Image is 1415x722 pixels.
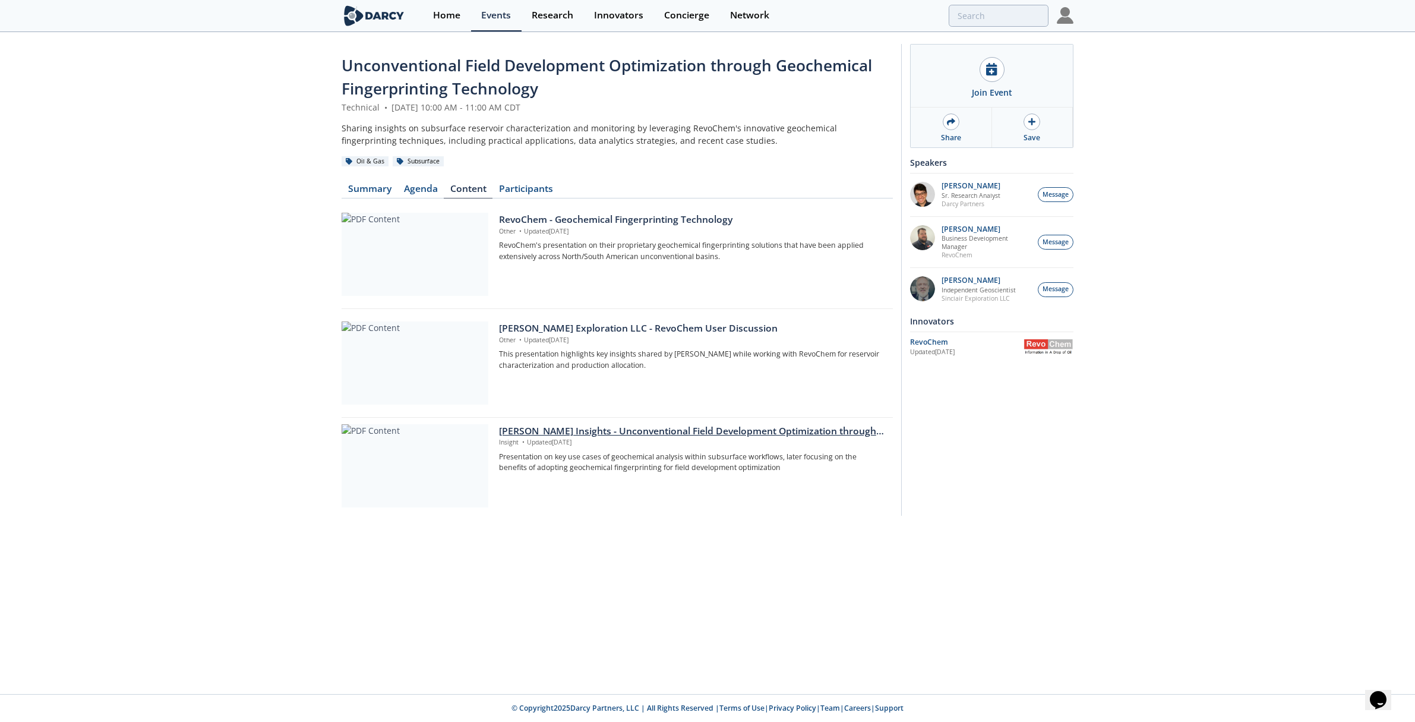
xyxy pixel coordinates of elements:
a: Team [820,703,840,713]
div: Events [481,11,511,20]
div: Updated [DATE] [910,348,1024,357]
iframe: chat widget [1365,674,1403,710]
span: Message [1043,190,1069,200]
div: [PERSON_NAME] Exploration LLC - RevoChem User Discussion [499,321,885,336]
a: Participants [492,184,559,198]
button: Message [1038,235,1073,250]
a: Agenda [397,184,444,198]
div: Technical [DATE] 10:00 AM - 11:00 AM CDT [342,101,893,113]
p: Other Updated [DATE] [499,227,885,237]
div: Innovators [910,311,1073,332]
span: • [382,102,389,113]
div: Share [941,133,961,143]
div: Subsurface [393,156,444,167]
a: Content [444,184,492,198]
p: © Copyright 2025 Darcy Partners, LLC | All Rights Reserved | | | | | [268,703,1147,714]
p: This presentation highlights key insights shared by [PERSON_NAME] while working with RevoChem for... [499,349,885,371]
p: RevoChem [942,251,1032,259]
div: Research [532,11,573,20]
div: Join Event [972,86,1012,99]
a: PDF Content [PERSON_NAME] Insights - Unconventional Field Development Optimization through Geoche... [342,424,893,507]
button: Message [1038,187,1073,202]
p: [PERSON_NAME] [942,182,1000,190]
div: RevoChem - Geochemical Fingerprinting Technology [499,213,885,227]
span: Unconventional Field Development Optimization through Geochemical Fingerprinting Technology [342,55,872,99]
p: Sinclair Exploration LLC [942,294,1016,302]
div: RevoChem [910,337,1024,348]
div: Network [730,11,769,20]
span: Message [1043,285,1069,294]
img: 2k2ez1SvSiOh3gKHmcgF [910,225,935,250]
a: Privacy Policy [769,703,816,713]
div: Innovators [594,11,643,20]
span: • [520,438,527,446]
a: Support [875,703,904,713]
div: Home [433,11,460,20]
button: Message [1038,282,1073,297]
img: Profile [1057,7,1073,24]
p: Insight Updated [DATE] [499,438,885,447]
a: RevoChem Updated[DATE] RevoChem [910,336,1073,357]
img: 790b61d6-77b3-4134-8222-5cb555840c93 [910,276,935,301]
div: Speakers [910,152,1073,173]
a: PDF Content [PERSON_NAME] Exploration LLC - RevoChem User Discussion Other •Updated[DATE] This pr... [342,321,893,405]
p: Sr. Research Analyst [942,191,1000,200]
span: • [517,227,524,235]
div: Save [1024,133,1040,143]
img: RevoChem [1024,339,1073,354]
img: pfbUXw5ZTiaeWmDt62ge [910,182,935,207]
p: Presentation on key use cases of geochemical analysis within subsurface workflows, later focusing... [499,452,885,474]
p: Darcy Partners [942,200,1000,208]
div: Oil & Gas [342,156,389,167]
div: Sharing insights on subsurface reservoir characterization and monitoring by leveraging RevoChem's... [342,122,893,147]
div: [PERSON_NAME] Insights - Unconventional Field Development Optimization through Geochemical Finger... [499,424,885,439]
span: Message [1043,238,1069,247]
p: Other Updated [DATE] [499,336,885,345]
p: [PERSON_NAME] [942,276,1016,285]
a: Careers [844,703,871,713]
p: RevoChem's presentation on their proprietary geochemical fingerprinting solutions that have been ... [499,240,885,262]
span: • [517,336,524,344]
p: [PERSON_NAME] [942,225,1032,234]
p: Business Development Manager [942,234,1032,251]
div: Concierge [664,11,709,20]
p: Independent Geoscientist [942,286,1016,294]
a: Terms of Use [719,703,765,713]
input: Advanced Search [949,5,1048,27]
a: PDF Content RevoChem - Geochemical Fingerprinting Technology Other •Updated[DATE] RevoChem's pres... [342,213,893,296]
a: Summary [342,184,397,198]
img: logo-wide.svg [342,5,406,26]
